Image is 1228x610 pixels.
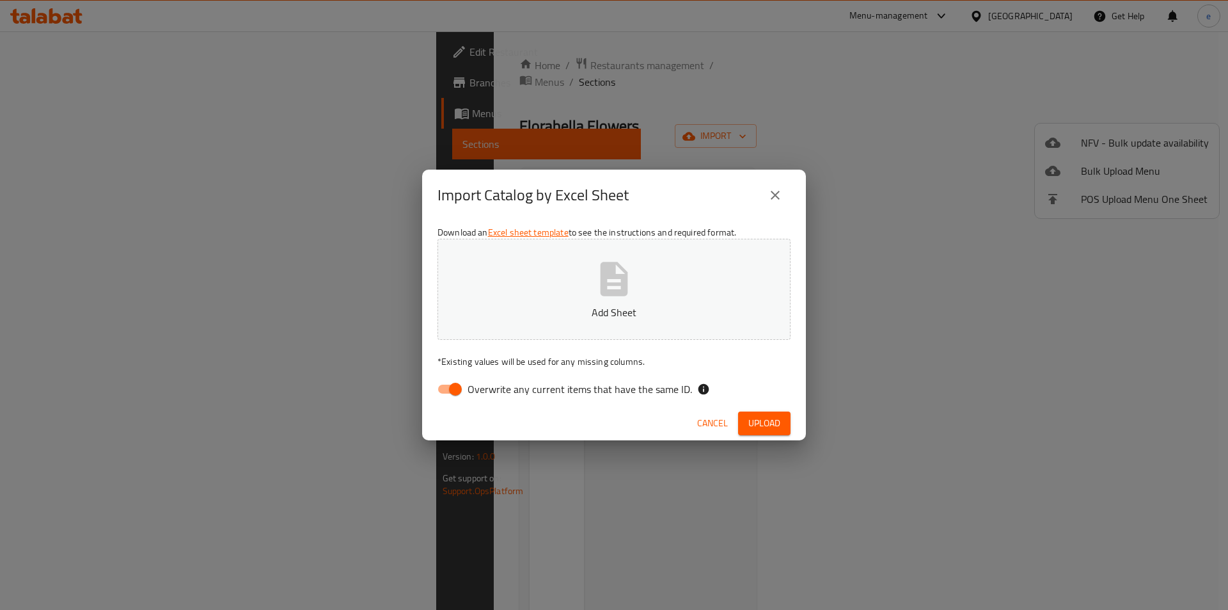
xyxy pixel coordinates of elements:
button: Add Sheet [437,239,791,340]
p: Add Sheet [457,305,771,320]
button: Upload [738,412,791,435]
p: Existing values will be used for any missing columns. [437,355,791,368]
a: Excel sheet template [488,224,569,241]
span: Upload [748,415,780,431]
button: close [760,180,791,211]
button: Cancel [692,412,733,435]
h2: Import Catalog by Excel Sheet [437,185,629,205]
svg: If the overwrite option isn't selected, then the items that match an existing ID will be ignored ... [697,383,710,396]
div: Download an to see the instructions and required format. [422,221,806,406]
span: Overwrite any current items that have the same ID. [468,381,692,397]
span: Cancel [697,415,728,431]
